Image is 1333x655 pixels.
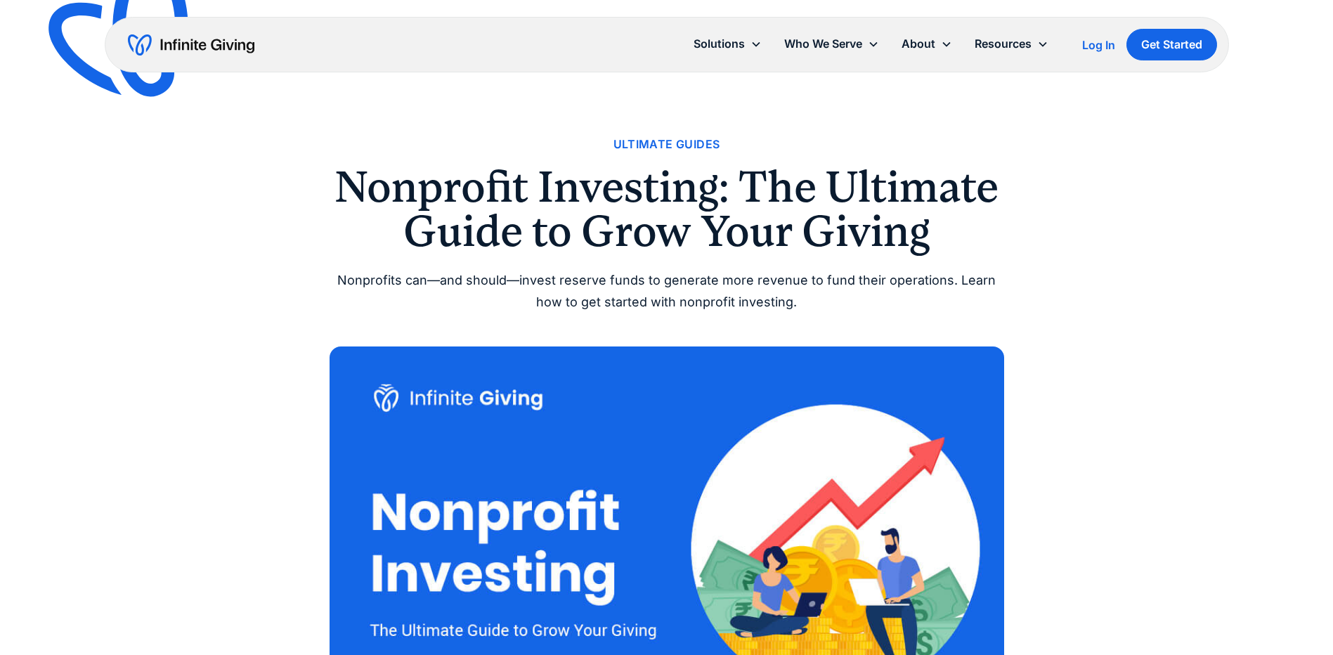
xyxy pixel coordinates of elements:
div: Who We Serve [773,29,890,59]
a: Log In [1082,37,1115,53]
a: Ultimate Guides [613,135,720,154]
div: About [902,34,935,53]
a: Get Started [1126,29,1217,60]
a: home [128,34,254,56]
div: Solutions [694,34,745,53]
div: About [890,29,963,59]
h1: Nonprofit Investing: The Ultimate Guide to Grow Your Giving [330,165,1004,253]
div: Nonprofits can—and should—invest reserve funds to generate more revenue to fund their operations.... [330,270,1004,313]
div: Log In [1082,39,1115,51]
div: Resources [963,29,1060,59]
div: Solutions [682,29,773,59]
div: Who We Serve [784,34,862,53]
div: Resources [975,34,1032,53]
